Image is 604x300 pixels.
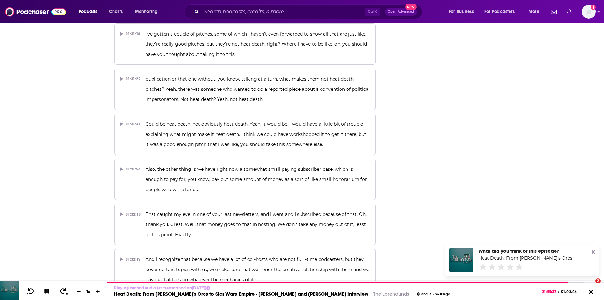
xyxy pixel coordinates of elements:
[480,7,524,17] button: open menu
[449,7,474,16] span: For Business
[405,4,417,10] span: New
[146,121,367,147] span: Could be heat death, not obviously heat death. Yeah, it would be, I would have a little bit of tr...
[114,285,450,290] p: Playing cached audio (as transcribed on [DATE] )
[120,209,141,219] div: 01:32:10
[79,7,97,16] span: Podcasts
[542,289,558,294] span: 01:33:32
[449,248,473,272] img: Heat Death: From Tolkien's Orcs to Star Wars' Empire - Asher and Saul Elbein Interview
[549,6,559,17] a: Show notifications dropdown
[120,29,140,39] div: 01:31:18
[57,288,69,296] button: 30
[582,5,596,19] span: Logged in as WesBurdett
[114,23,376,65] button: 01:31:18I've gotten a couple of pitches, some of which I haven't even forwarded to show all that ...
[484,7,515,16] span: For Podcasters
[120,119,141,129] div: 01:31:37
[582,278,598,294] iframe: Intercom live chat
[114,249,376,290] button: 01:32:19And I recognize that because we have a lot of co -hosts who are not full -time podcasters...
[66,293,68,296] span: 30
[190,4,428,19] div: Search podcasts, credits, & more...
[582,5,596,19] img: User Profile
[529,7,539,16] span: More
[373,291,409,297] a: The Lorehounds
[105,7,127,17] a: Charts
[74,7,106,17] button: open menu
[146,76,371,102] span: publication or that one without, you know, talking at a turn, what makes them not heat death pitc...
[114,291,368,297] a: Heat Death: From [PERSON_NAME]'s Orcs to Star Wars' Empire - [PERSON_NAME] and [PERSON_NAME] Inte...
[114,204,376,245] button: 01:32:10That caught my eye in one of your last newsletters, and I went and I subscribed because o...
[595,278,601,283] span: 2
[478,248,572,254] div: What did you think of this episode?
[146,211,368,237] span: That caught my eye in one of your last newsletters, and I went and I subscribed because of that. ...
[385,8,417,16] button: Open AdvancedNew
[564,6,574,17] a: Show notifications dropdown
[582,5,596,19] button: Show profile menu
[114,159,376,200] button: 01:31:54Also, the other thing is we have right now a somewhat small paying subscriber base, which...
[146,257,371,283] span: And I recognize that because we have a lot of co -hosts who are not full -time podcasters, but th...
[558,289,559,294] span: /
[146,166,368,192] span: Also, the other thing is we have right now a somewhat small paying subscriber base, which is enou...
[120,74,141,84] div: 01:31:22
[120,254,141,264] div: 01:32:19
[114,114,376,155] button: 01:31:37Could be heat death, not obviously heat death. Yeah, it would be, I would have a little b...
[24,288,36,296] button: 10
[120,164,141,174] div: 01:31:54
[388,10,414,13] span: Open Advanced
[135,7,158,16] span: Monitoring
[559,289,583,294] span: 01:40:43
[524,7,547,17] button: open menu
[5,6,66,18] img: Podchaser - Follow, Share and Rate Podcasts
[83,289,94,294] div: 1 x
[591,5,596,10] svg: Add a profile image
[145,31,368,57] span: I've gotten a couple of pitches, some of which I haven't even forwarded to show all that are just...
[445,7,482,17] button: open menu
[131,7,166,17] button: open menu
[109,7,123,16] span: Charts
[201,7,365,17] input: Search podcasts, credits, & more...
[114,69,376,110] button: 01:31:22publication or that one without, you know, talking at a turn, what makes them not heat de...
[26,293,28,296] span: 10
[417,292,450,296] div: about 5 hours ago
[365,8,380,16] span: Ctrl K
